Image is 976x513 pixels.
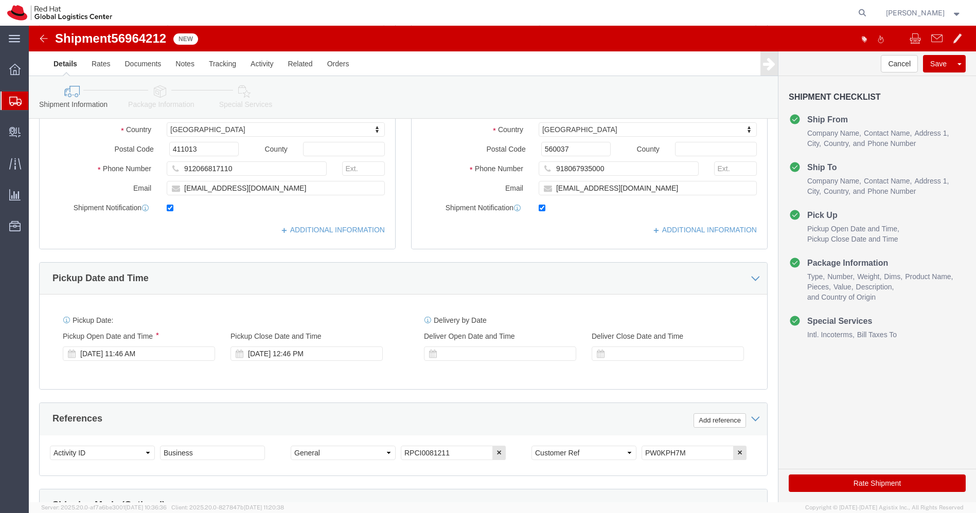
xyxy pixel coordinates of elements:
[171,504,284,510] span: Client: 2025.20.0-827847b
[886,7,962,19] button: [PERSON_NAME]
[29,26,976,502] iframe: FS Legacy Container
[244,504,284,510] span: [DATE] 11:20:38
[7,5,112,21] img: logo
[125,504,167,510] span: [DATE] 10:36:36
[886,7,945,19] span: Nilesh Shinde
[41,504,167,510] span: Server: 2025.20.0-af7a6be3001
[805,503,964,512] span: Copyright © [DATE]-[DATE] Agistix Inc., All Rights Reserved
